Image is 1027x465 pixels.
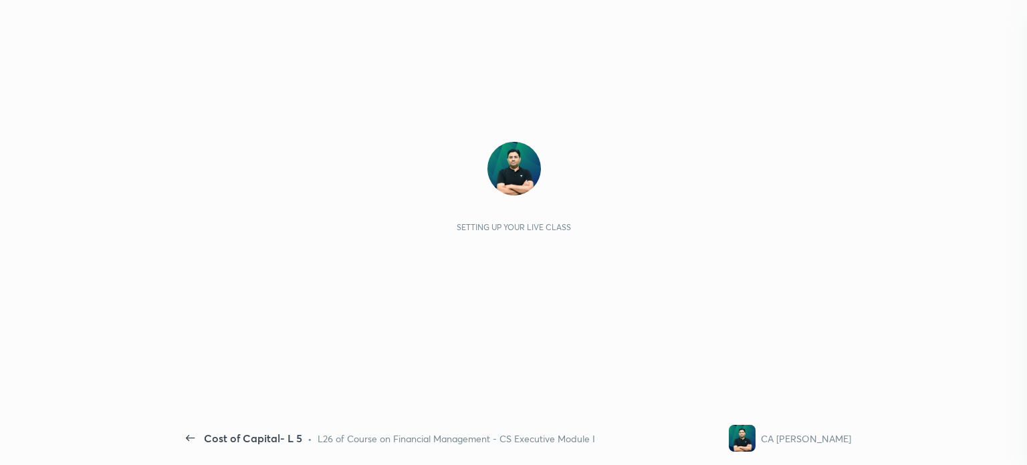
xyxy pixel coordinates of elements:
[761,432,851,446] div: CA [PERSON_NAME]
[487,142,541,195] img: ca7781c0cd004cf9965ef68f0d4daeb9.jpg
[318,432,595,446] div: L26 of Course on Financial Management - CS Executive Module I
[204,430,302,446] div: Cost of Capital- L 5
[308,432,312,446] div: •
[457,222,571,232] div: Setting up your live class
[729,425,756,452] img: ca7781c0cd004cf9965ef68f0d4daeb9.jpg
